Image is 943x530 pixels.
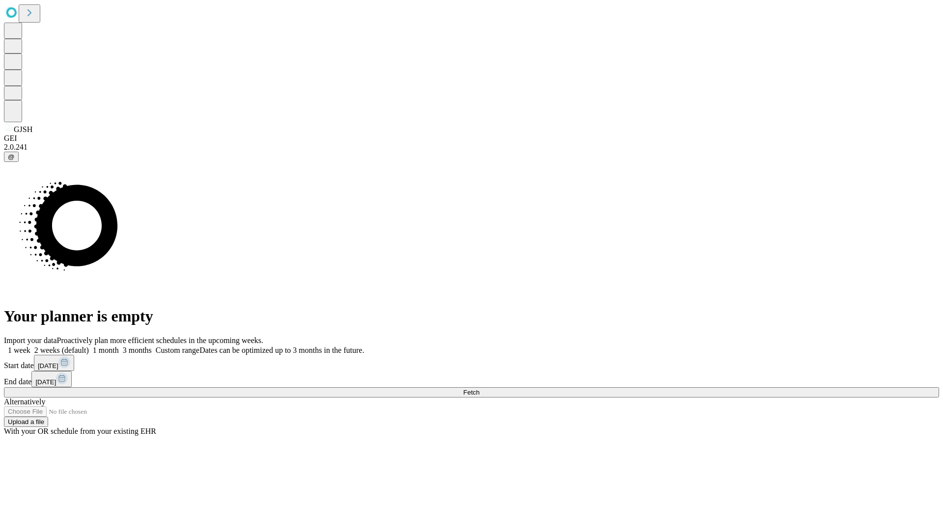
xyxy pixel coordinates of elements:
div: 2.0.241 [4,143,939,152]
button: [DATE] [31,371,72,387]
span: Dates can be optimized up to 3 months in the future. [199,346,364,354]
span: 1 month [93,346,119,354]
span: [DATE] [35,378,56,386]
span: Custom range [156,346,199,354]
div: GEI [4,134,939,143]
h1: Your planner is empty [4,307,939,325]
button: [DATE] [34,355,74,371]
span: With your OR schedule from your existing EHR [4,427,156,435]
button: Upload a file [4,417,48,427]
span: 2 weeks (default) [34,346,89,354]
span: Proactively plan more efficient schedules in the upcoming weeks. [57,336,263,344]
span: Alternatively [4,397,45,406]
span: 1 week [8,346,30,354]
button: Fetch [4,387,939,397]
span: 3 months [123,346,152,354]
span: GJSH [14,125,32,133]
div: Start date [4,355,939,371]
span: [DATE] [38,362,58,370]
span: Import your data [4,336,57,344]
button: @ [4,152,19,162]
span: Fetch [463,389,479,396]
span: @ [8,153,15,160]
div: End date [4,371,939,387]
